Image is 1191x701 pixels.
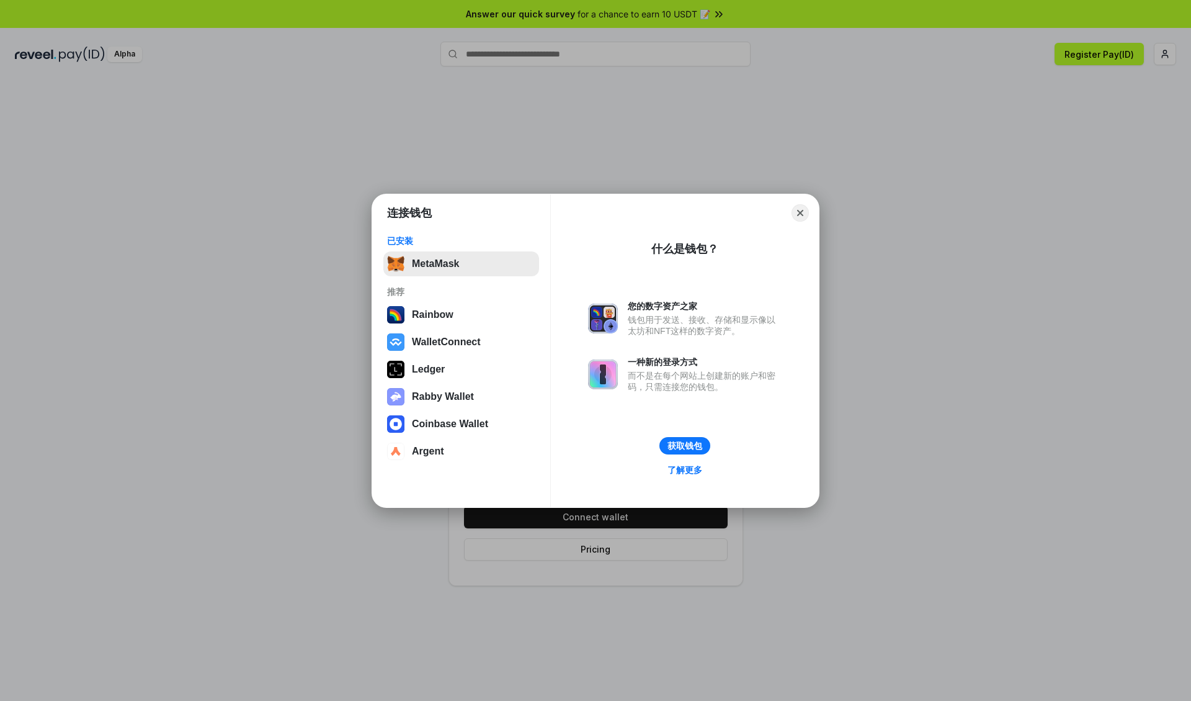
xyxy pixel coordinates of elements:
[792,204,809,222] button: Close
[387,235,535,246] div: 已安装
[588,304,618,333] img: svg+xml,%3Csvg%20xmlns%3D%22http%3A%2F%2Fwww.w3.org%2F2000%2Fsvg%22%20fill%3D%22none%22%20viewBox...
[387,333,404,351] img: svg+xml,%3Csvg%20width%3D%2228%22%20height%3D%2228%22%20viewBox%3D%220%200%2028%2028%22%20fill%3D...
[387,361,404,378] img: svg+xml,%3Csvg%20xmlns%3D%22http%3A%2F%2Fwww.w3.org%2F2000%2Fsvg%22%20width%3D%2228%22%20height%3...
[412,337,481,348] div: WalletConnect
[628,314,782,337] div: 钱包用于发送、接收、存储和显示像以太坊和NFT这样的数字资产。
[412,418,488,430] div: Coinbase Wallet
[667,440,702,451] div: 获取钱包
[387,443,404,460] img: svg+xml,%3Csvg%20width%3D%2228%22%20height%3D%2228%22%20viewBox%3D%220%200%2028%2028%22%20fill%3D...
[387,206,432,220] h1: 连接钱包
[412,309,453,320] div: Rainbow
[667,464,702,476] div: 了解更多
[383,357,539,382] button: Ledger
[383,251,539,276] button: MetaMask
[412,446,444,457] div: Argent
[588,360,618,389] img: svg+xml,%3Csvg%20xmlns%3D%22http%3A%2F%2Fwww.w3.org%2F2000%2Fsvg%22%20fill%3D%22none%22%20viewBox...
[387,255,404,273] img: svg+xml,%3Csvg%20fill%3D%22none%22%20height%3D%2233%22%20viewBox%3D%220%200%2035%2033%22%20width%...
[412,258,459,269] div: MetaMask
[387,388,404,405] img: svg+xml,%3Csvg%20xmlns%3D%22http%3A%2F%2Fwww.w3.org%2F2000%2Fsvg%22%20fill%3D%22none%22%20viewBox...
[387,415,404,433] img: svg+xml,%3Csvg%20width%3D%2228%22%20height%3D%2228%22%20viewBox%3D%220%200%2028%2028%22%20fill%3D...
[628,356,782,368] div: 一种新的登录方式
[651,242,718,256] div: 什么是钱包？
[628,301,782,312] div: 您的数字资产之家
[383,439,539,464] button: Argent
[412,391,474,402] div: Rabby Wallet
[383,330,539,355] button: WalletConnect
[660,462,710,478] a: 了解更多
[383,302,539,327] button: Rainbow
[383,384,539,409] button: Rabby Wallet
[628,370,782,392] div: 而不是在每个网站上创建新的账户和密码，只需连接您的钱包。
[659,437,710,455] button: 获取钱包
[387,286,535,297] div: 推荐
[383,412,539,436] button: Coinbase Wallet
[412,364,445,375] div: Ledger
[387,306,404,323] img: svg+xml,%3Csvg%20width%3D%22120%22%20height%3D%22120%22%20viewBox%3D%220%200%20120%20120%22%20fil...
